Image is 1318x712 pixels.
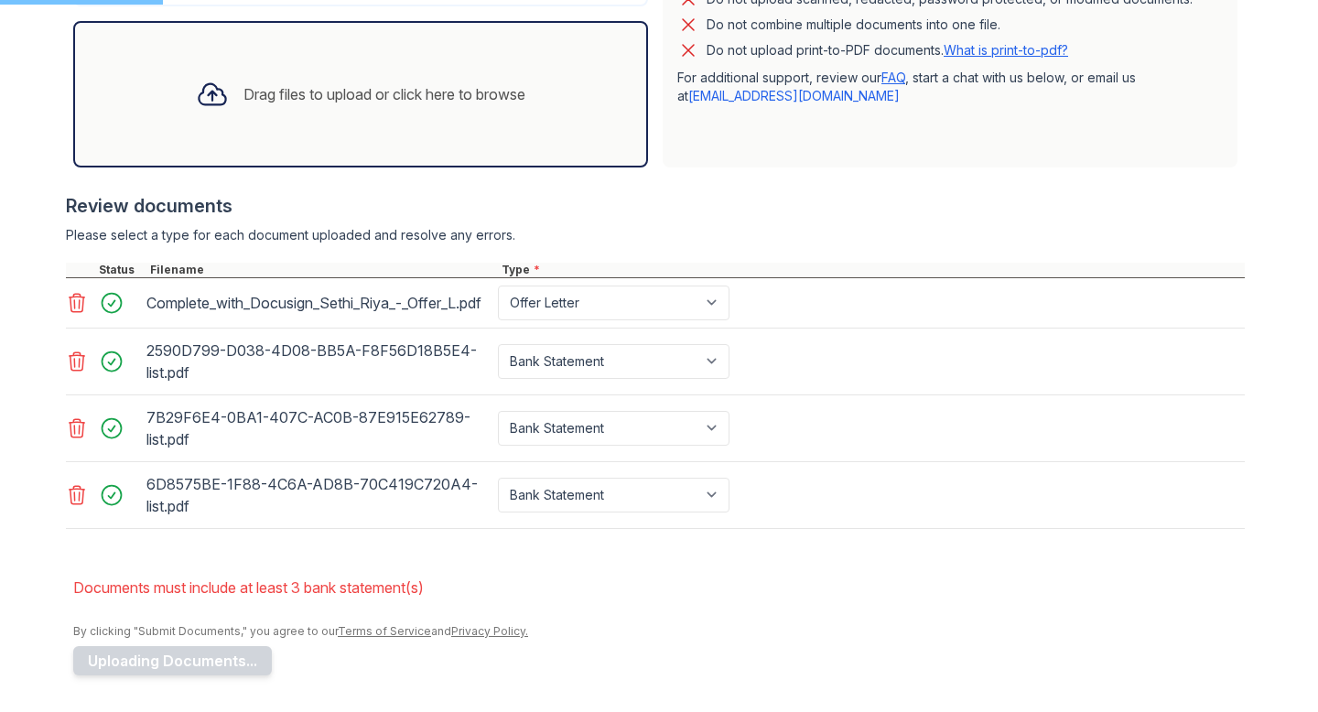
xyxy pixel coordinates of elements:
[677,69,1223,105] p: For additional support, review our , start a chat with us below, or email us at
[243,83,525,105] div: Drag files to upload or click here to browse
[146,336,491,387] div: 2590D799-D038-4D08-BB5A-F8F56D18B5E4-list.pdf
[146,288,491,318] div: Complete_with_Docusign_Sethi_Riya_-_Offer_L.pdf
[66,226,1245,244] div: Please select a type for each document uploaded and resolve any errors.
[881,70,905,85] a: FAQ
[73,624,1245,639] div: By clicking "Submit Documents," you agree to our and
[95,263,146,277] div: Status
[146,469,491,521] div: 6D8575BE-1F88-4C6A-AD8B-70C419C720A4-list.pdf
[707,41,1068,59] p: Do not upload print-to-PDF documents.
[338,624,431,638] a: Terms of Service
[66,193,1245,219] div: Review documents
[688,88,900,103] a: [EMAIL_ADDRESS][DOMAIN_NAME]
[707,14,1000,36] div: Do not combine multiple documents into one file.
[146,263,498,277] div: Filename
[73,569,1245,606] li: Documents must include at least 3 bank statement(s)
[73,646,272,675] button: Uploading Documents...
[498,263,1245,277] div: Type
[944,42,1068,58] a: What is print-to-pdf?
[451,624,528,638] a: Privacy Policy.
[146,403,491,454] div: 7B29F6E4-0BA1-407C-AC0B-87E915E62789-list.pdf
